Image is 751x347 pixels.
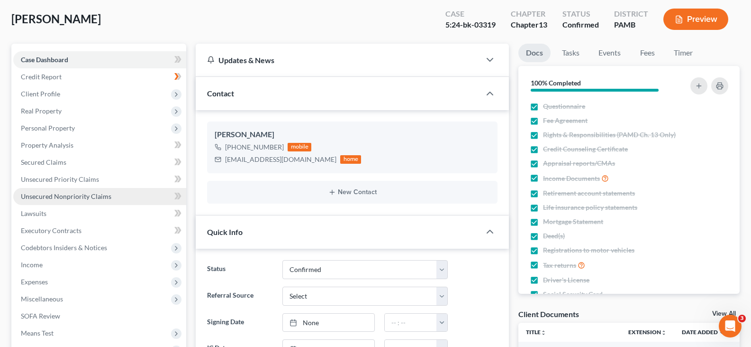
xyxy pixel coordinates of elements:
a: Docs [518,44,551,62]
strong: 100% Completed [531,79,581,87]
span: Executory Contracts [21,226,81,234]
input: -- : -- [385,314,437,332]
span: [PERSON_NAME] [11,12,101,26]
span: Property Analysis [21,141,73,149]
span: Lawsuits [21,209,46,217]
div: Status [562,9,599,19]
span: Income [21,261,43,269]
a: Fees [632,44,662,62]
span: Retirement account statements [543,188,635,198]
span: Registrations to motor vehicles [543,245,634,255]
span: Life insurance policy statements [543,203,637,212]
div: home [340,155,361,164]
a: Tasks [554,44,587,62]
a: Executory Contracts [13,222,186,239]
span: Tax returns [543,261,576,270]
div: District [614,9,648,19]
a: Unsecured Nonpriority Claims [13,188,186,205]
a: Extensionunfold_more [628,328,667,336]
span: Deed(s) [543,231,565,241]
i: unfold_more [541,330,546,336]
span: Credit Counseling Certificate [543,144,628,154]
span: 13 [539,20,547,29]
span: Codebtors Insiders & Notices [21,244,107,252]
span: Personal Property [21,124,75,132]
a: Property Analysis [13,137,186,154]
span: Unsecured Nonpriority Claims [21,192,111,200]
a: View All [712,310,736,317]
a: Unsecured Priority Claims [13,171,186,188]
a: Events [591,44,628,62]
span: Credit Report [21,73,62,81]
a: Case Dashboard [13,51,186,68]
span: Case Dashboard [21,56,68,64]
a: Titleunfold_more [526,328,546,336]
span: Miscellaneous [21,295,63,303]
span: Contact [207,89,234,98]
div: [EMAIL_ADDRESS][DOMAIN_NAME] [225,155,336,164]
span: Driver's License [543,275,589,285]
a: None [283,314,374,332]
span: Fee Agreement [543,116,588,125]
span: Means Test [21,329,54,337]
div: Case [445,9,496,19]
a: Lawsuits [13,205,186,222]
div: Updates & News [207,55,469,65]
i: unfold_more [661,330,667,336]
span: Questionnaire [543,102,585,111]
button: New Contact [215,188,490,196]
span: SOFA Review [21,312,60,320]
span: Secured Claims [21,158,66,166]
span: Expenses [21,278,48,286]
div: [PERSON_NAME] [215,129,490,141]
span: Rights & Responsibilities (PAMD Ch. 13 Only) [543,130,676,140]
div: Client Documents [518,309,579,319]
span: Real Property [21,107,62,115]
a: Credit Report [13,68,186,85]
span: Income Documents [543,174,600,183]
label: Signing Date [202,313,277,332]
div: [PHONE_NUMBER] [225,142,284,152]
a: Timer [666,44,700,62]
span: Client Profile [21,90,60,98]
div: mobile [288,143,311,151]
div: Confirmed [562,19,599,30]
span: 3 [738,315,746,322]
span: Quick Info [207,227,243,236]
label: Status [202,260,277,279]
label: Referral Source [202,287,277,306]
div: PAMB [614,19,648,30]
div: Chapter [511,19,547,30]
div: Chapter [511,9,547,19]
a: Date Added expand_more [682,328,724,336]
button: Preview [663,9,728,30]
a: SOFA Review [13,308,186,325]
span: Unsecured Priority Claims [21,175,99,183]
span: Appraisal reports/CMAs [543,159,615,168]
span: Social Security Card [543,290,603,299]
div: 5:24-bk-03319 [445,19,496,30]
iframe: Intercom live chat [719,315,742,338]
a: Secured Claims [13,154,186,171]
span: Mortgage Statement [543,217,603,226]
